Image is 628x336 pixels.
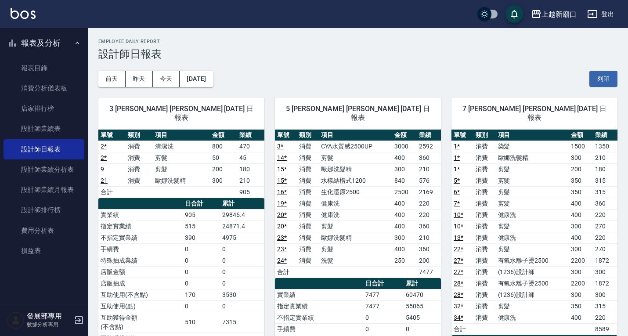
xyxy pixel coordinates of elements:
[153,71,180,87] button: 今天
[275,289,363,300] td: 實業績
[319,198,392,209] td: 健康洗
[569,186,593,198] td: 350
[275,312,363,323] td: 不指定實業績
[4,32,84,54] button: 報表及分析
[473,152,495,163] td: 消費
[210,152,237,163] td: 50
[220,232,264,243] td: 4975
[319,186,392,198] td: 生化還原2500
[4,200,84,220] a: 設計師排行榜
[392,220,416,232] td: 400
[569,300,593,312] td: 350
[569,243,593,255] td: 300
[220,220,264,232] td: 24871.4
[237,141,264,152] td: 470
[237,175,264,186] td: 210
[392,130,416,141] th: 金額
[593,175,617,186] td: 315
[220,255,264,266] td: 0
[473,278,495,289] td: 消費
[593,255,617,266] td: 1872
[569,266,593,278] td: 300
[7,311,25,329] img: Person
[473,243,495,255] td: 消費
[417,152,441,163] td: 360
[237,152,264,163] td: 45
[496,186,569,198] td: 剪髮
[404,323,441,335] td: 0
[297,255,319,266] td: 消費
[392,243,416,255] td: 400
[473,175,495,186] td: 消費
[363,278,404,289] th: 日合計
[275,130,297,141] th: 單號
[473,141,495,152] td: 消費
[496,130,569,141] th: 項目
[496,255,569,266] td: 有氧水離子燙2500
[569,198,593,209] td: 400
[183,312,220,332] td: 510
[98,243,183,255] td: 手續費
[496,141,569,152] td: 染髮
[392,141,416,152] td: 3000
[98,130,264,198] table: a dense table
[98,48,617,60] h3: 設計師日報表
[297,209,319,220] td: 消費
[593,278,617,289] td: 1872
[183,198,220,210] th: 日合計
[589,71,617,87] button: 列印
[210,130,237,141] th: 金額
[392,198,416,209] td: 400
[183,220,220,232] td: 515
[363,300,404,312] td: 7477
[473,130,495,141] th: 類別
[417,198,441,209] td: 220
[392,209,416,220] td: 400
[473,220,495,232] td: 消費
[4,159,84,180] a: 設計師業績分析表
[4,58,84,78] a: 報表目錄
[569,209,593,220] td: 400
[417,232,441,243] td: 210
[496,152,569,163] td: 歐娜洗髮精
[4,98,84,119] a: 店家排行榜
[417,175,441,186] td: 576
[11,8,36,19] img: Logo
[297,198,319,209] td: 消費
[297,243,319,255] td: 消費
[593,266,617,278] td: 300
[98,300,183,312] td: 互助使用(點)
[593,186,617,198] td: 315
[473,312,495,323] td: 消費
[183,300,220,312] td: 0
[473,209,495,220] td: 消費
[404,312,441,323] td: 5405
[569,152,593,163] td: 300
[496,209,569,220] td: 健康洗
[297,220,319,232] td: 消費
[98,209,183,220] td: 實業績
[473,289,495,300] td: 消費
[4,180,84,200] a: 設計師業績月報表
[220,266,264,278] td: 0
[496,312,569,323] td: 健康洗
[392,152,416,163] td: 400
[496,163,569,175] td: 剪髮
[126,152,153,163] td: 消費
[404,289,441,300] td: 60470
[569,163,593,175] td: 200
[126,163,153,175] td: 消費
[27,312,72,321] h5: 發展部專用
[319,163,392,175] td: 歐娜洗髮精
[593,323,617,335] td: 8589
[593,300,617,312] td: 315
[593,289,617,300] td: 300
[496,175,569,186] td: 剪髮
[473,198,495,209] td: 消費
[297,232,319,243] td: 消費
[473,255,495,266] td: 消費
[451,130,617,335] table: a dense table
[417,220,441,232] td: 360
[319,255,392,266] td: 洗髮
[505,5,523,23] button: save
